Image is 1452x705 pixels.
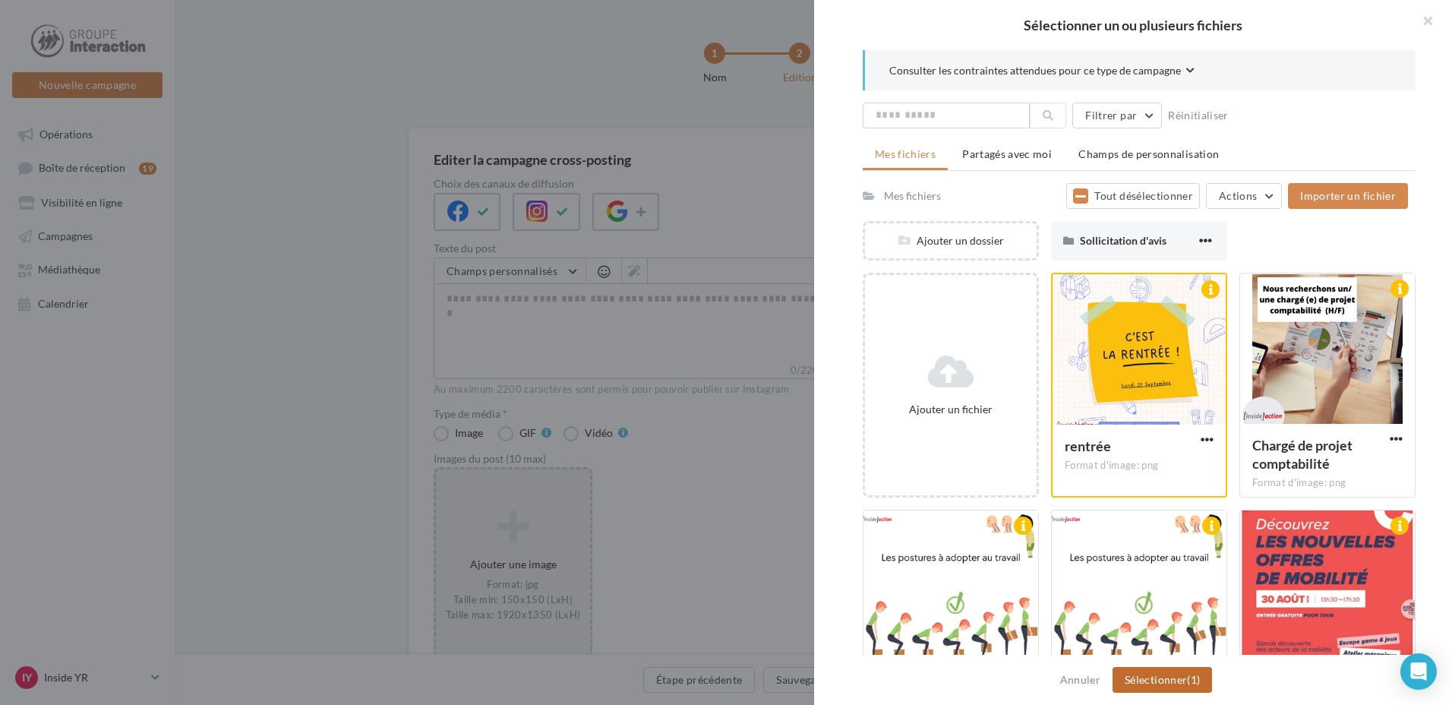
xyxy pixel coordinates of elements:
[884,188,941,204] div: Mes fichiers
[1206,183,1282,209] button: Actions
[889,62,1195,81] button: Consulter les contraintes attendues pour ce type de campagne
[1400,653,1437,690] div: Open Intercom Messenger
[1252,476,1403,490] div: Format d'image: png
[875,147,936,160] span: Mes fichiers
[1219,189,1257,202] span: Actions
[1113,667,1212,693] button: Sélectionner(1)
[1066,183,1200,209] button: Tout désélectionner
[889,63,1181,78] span: Consulter les contraintes attendues pour ce type de campagne
[1288,183,1408,209] button: Importer un fichier
[1252,437,1353,472] span: Chargé de projet comptabilité
[1065,438,1111,454] span: rentrée
[962,147,1052,160] span: Partagés avec moi
[871,402,1031,417] div: Ajouter un fichier
[1080,234,1166,247] span: Sollicitation d'avis
[1065,459,1214,473] div: Format d'image: png
[1054,671,1106,689] button: Annuler
[838,18,1428,32] h2: Sélectionner un ou plusieurs fichiers
[1300,189,1396,202] span: Importer un fichier
[1162,106,1235,125] button: Réinitialiser
[1187,673,1200,686] span: (1)
[1072,103,1162,128] button: Filtrer par
[865,233,1037,248] div: Ajouter un dossier
[1078,147,1219,160] span: Champs de personnalisation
